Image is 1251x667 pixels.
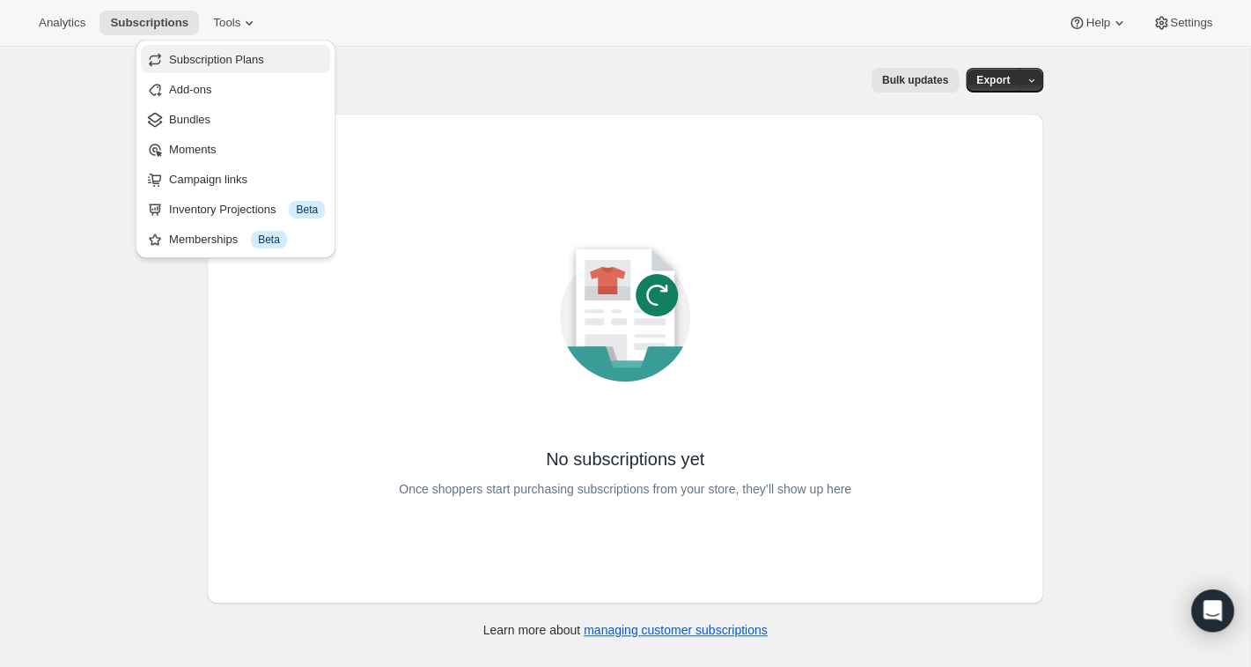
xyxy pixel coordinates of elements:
button: Help [1057,11,1137,35]
div: Open Intercom Messenger [1191,589,1233,632]
button: Bulk updates [872,68,959,93]
span: Bulk updates [882,73,948,87]
button: Memberships [141,225,330,253]
span: Beta [296,203,318,217]
span: Campaign links [169,173,247,186]
span: Bundles [169,113,210,126]
button: Settings [1142,11,1223,35]
span: Subscriptions [110,16,188,30]
a: managing customer subscriptions [584,623,768,637]
span: Tools [213,16,240,30]
span: Subscription Plans [169,53,264,66]
p: No subscriptions yet [546,447,704,471]
button: Tools [202,11,269,35]
p: Learn more about [483,621,768,639]
span: Analytics [39,16,85,30]
span: Moments [169,143,216,156]
button: Add-ons [141,75,330,103]
div: Memberships [169,231,325,248]
span: Beta [258,233,280,247]
button: Subscription Plans [141,45,330,73]
button: Analytics [28,11,96,35]
button: Bundles [141,105,330,133]
button: Subscriptions [99,11,199,35]
span: Export [976,73,1010,87]
div: Inventory Projections [169,201,325,219]
span: Help [1085,16,1109,30]
p: Once shoppers start purchasing subscriptions from your store, they’ll show up here [399,477,851,501]
span: Add-ons [169,83,211,96]
button: Moments [141,135,330,163]
button: Export [966,68,1020,93]
button: Campaign links [141,165,330,193]
button: Inventory Projections [141,195,330,223]
span: Settings [1170,16,1212,30]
